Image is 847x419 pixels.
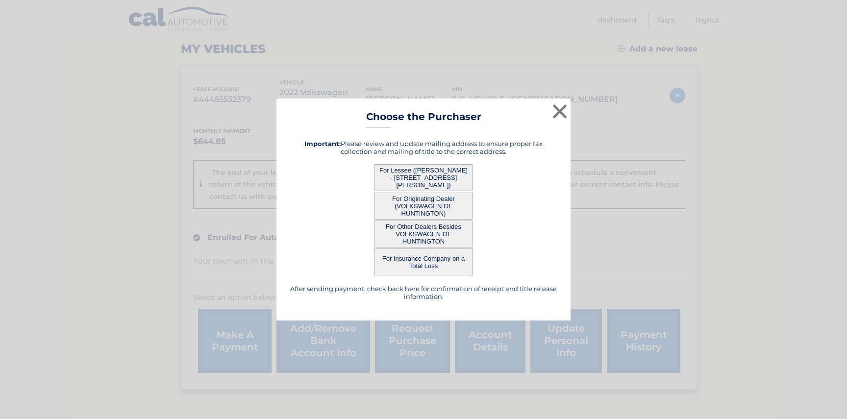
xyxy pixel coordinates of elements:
[374,193,473,220] button: For Originating Dealer (VOLKSWAGEN OF HUNTINGTON)
[289,140,558,155] h5: Please review and update mailing address to ensure proper tax collection and mailing of title to ...
[289,285,558,300] h5: After sending payment, check back here for confirmation of receipt and title release information.
[374,248,473,275] button: For Insurance Company on a Total Loss
[366,111,481,128] h3: Choose the Purchaser
[550,101,570,121] button: ×
[374,164,473,191] button: For Lessee ([PERSON_NAME] - [STREET_ADDRESS][PERSON_NAME])
[304,140,341,148] strong: Important:
[374,221,473,247] button: For Other Dealers Besides VOLKSWAGEN OF HUNTINGTON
